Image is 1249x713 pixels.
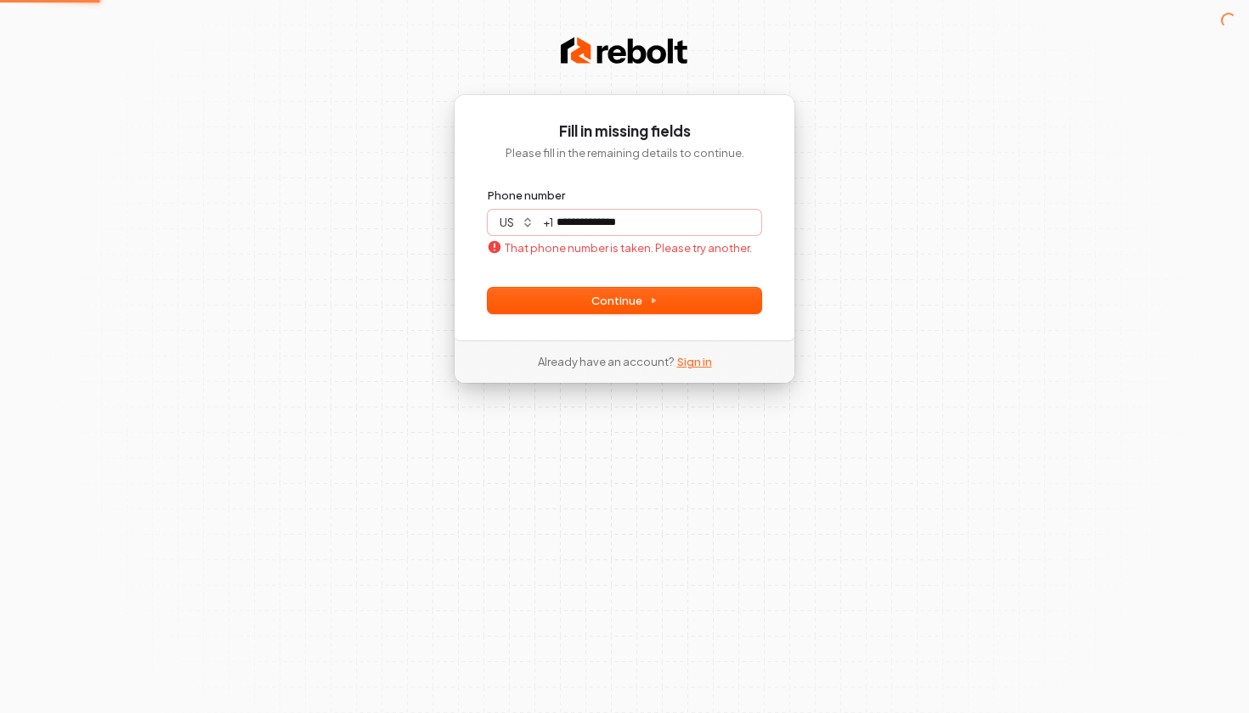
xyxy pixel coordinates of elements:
img: Rebolt Logo [561,34,688,68]
button: Continue [488,288,761,313]
p: Please fill in the remaining details to continue. [488,145,761,160]
p: That phone number is taken. Please try another. [488,240,752,255]
label: Phone number [488,188,565,203]
h1: Fill in missing fields [488,121,761,142]
span: Continue [591,293,658,308]
a: Sign in [677,354,712,369]
span: Already have an account? [538,354,674,369]
button: us [488,210,541,235]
